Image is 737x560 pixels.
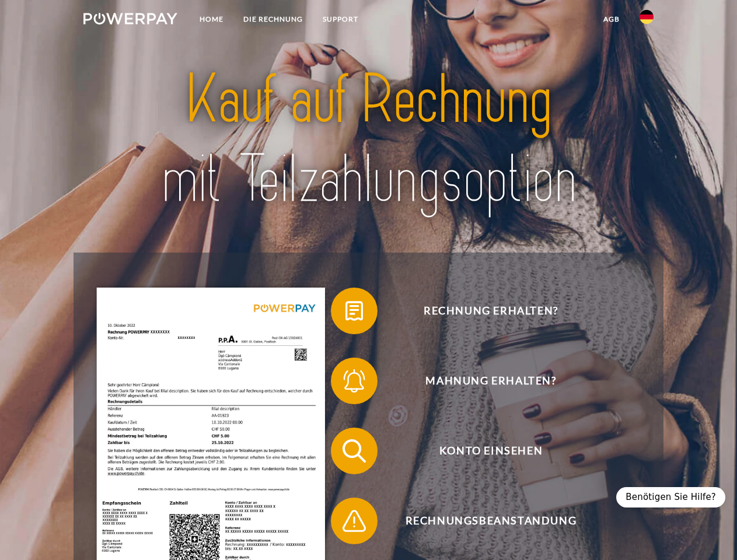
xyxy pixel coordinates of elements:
button: Mahnung erhalten? [331,358,634,404]
a: DIE RECHNUNG [233,9,313,30]
img: qb_bell.svg [340,366,369,395]
img: qb_warning.svg [340,506,369,535]
img: qb_search.svg [340,436,369,466]
span: Konto einsehen [348,428,634,474]
a: Home [190,9,233,30]
img: title-powerpay_de.svg [111,56,626,223]
div: Benötigen Sie Hilfe? [616,487,725,508]
span: Rechnungsbeanstandung [348,498,634,544]
img: qb_bill.svg [340,296,369,325]
img: de [640,10,654,24]
a: agb [593,9,630,30]
a: SUPPORT [313,9,368,30]
span: Mahnung erhalten? [348,358,634,404]
span: Rechnung erhalten? [348,288,634,334]
img: logo-powerpay-white.svg [83,13,177,24]
button: Konto einsehen [331,428,634,474]
button: Rechnung erhalten? [331,288,634,334]
button: Rechnungsbeanstandung [331,498,634,544]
